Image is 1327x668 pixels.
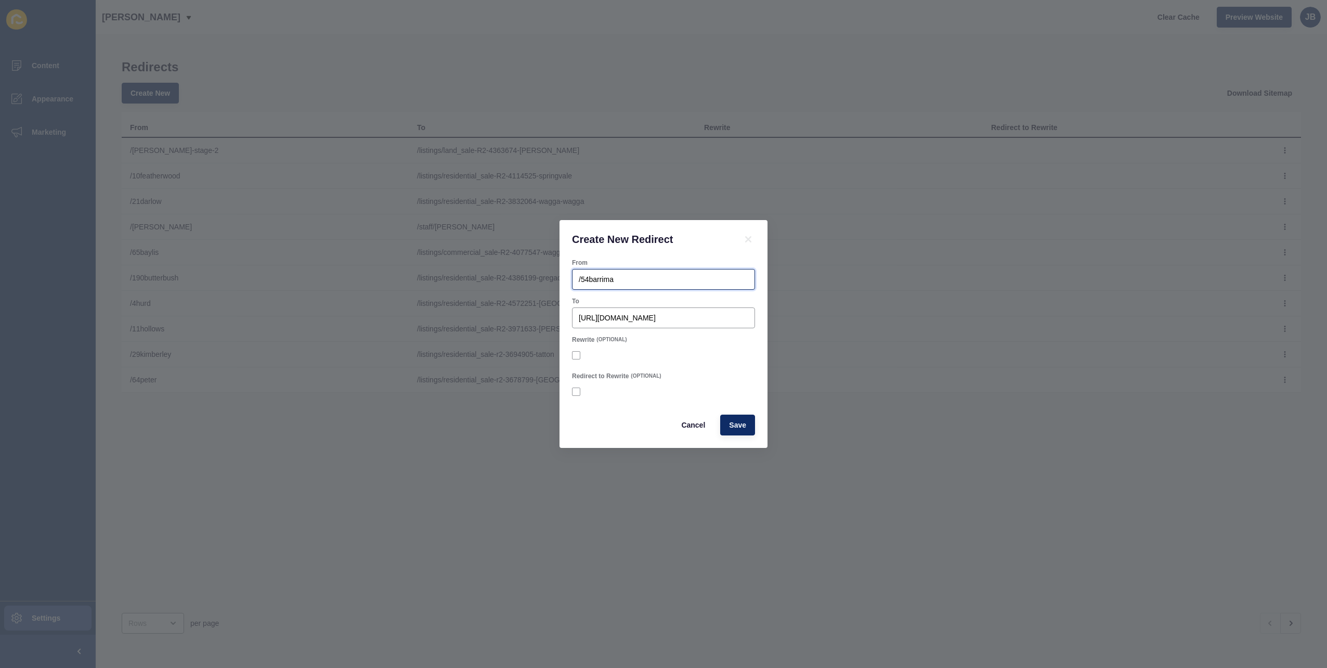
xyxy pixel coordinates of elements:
span: Save [729,420,746,430]
span: (OPTIONAL) [631,372,661,380]
label: Redirect to Rewrite [572,372,629,380]
label: Rewrite [572,336,594,344]
label: From [572,259,588,267]
button: Save [720,415,755,435]
span: Cancel [681,420,705,430]
span: (OPTIONAL) [596,336,627,343]
button: Cancel [672,415,714,435]
h1: Create New Redirect [572,233,729,246]
label: To [572,297,579,305]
